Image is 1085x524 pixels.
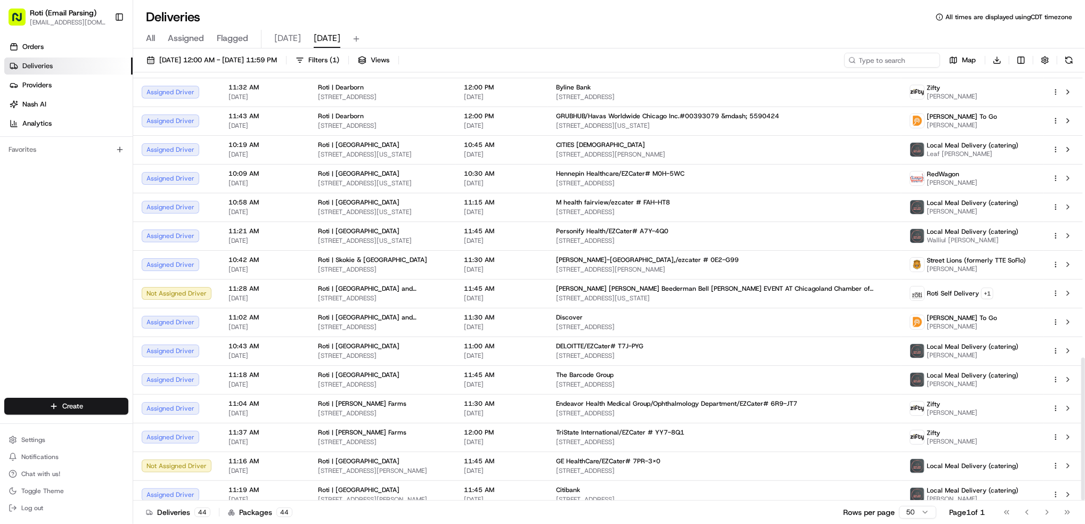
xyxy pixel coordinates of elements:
span: [STREET_ADDRESS] [318,409,447,417]
span: Discover [556,313,583,322]
img: lmd_logo.png [910,488,924,502]
span: Roti | [PERSON_NAME] Farms [318,428,406,437]
span: ( 1 ) [330,55,339,65]
button: [DATE] 12:00 AM - [DATE] 11:59 PM [142,53,282,68]
span: [DATE] 12:00 AM - [DATE] 11:59 PM [159,55,277,65]
span: 11:00 AM [464,342,539,350]
img: ddtg_logo_v2.png [910,114,924,128]
span: Providers [22,80,52,90]
span: [STREET_ADDRESS] [318,323,447,331]
span: [STREET_ADDRESS][US_STATE] [318,179,447,187]
div: Start new chat [48,102,175,112]
span: [DATE] [464,438,539,446]
span: [DATE] [464,323,539,331]
span: [DATE] [229,495,301,504]
span: 11:43 AM [229,112,301,120]
span: 12:00 PM [464,428,539,437]
span: [PERSON_NAME] [927,322,997,331]
span: 11:02 AM [229,313,301,322]
span: Roti | [GEOGRAPHIC_DATA] [318,227,399,235]
span: Walliul [PERSON_NAME] [927,236,1018,244]
span: [STREET_ADDRESS] [556,495,893,504]
span: [PERSON_NAME] [927,495,1018,503]
span: Orders [22,42,44,52]
span: Analytics [22,119,52,128]
span: 11:30 AM [464,399,539,408]
span: Leaf [PERSON_NAME] [927,150,1018,158]
img: lmd_logo.png [910,143,924,157]
span: Assigned [168,32,204,45]
span: [STREET_ADDRESS][US_STATE] [318,150,447,159]
span: Roti | Dearborn [318,83,364,92]
span: Local Meal Delivery (catering) [927,371,1018,380]
span: Settings [21,436,45,444]
div: Deliveries [146,507,210,518]
span: [PERSON_NAME] [PERSON_NAME] Beederman Bell [PERSON_NAME] EVENT AT Chicagoland Chamber of Commerce [556,284,893,293]
img: profile_roti_self_delivery.png [910,286,924,300]
a: Powered byPylon [75,235,129,243]
span: 11:45 AM [464,227,539,235]
span: [PERSON_NAME] To Go [927,314,997,322]
span: [DATE] [229,265,301,274]
span: Zifty [927,400,940,408]
span: [DATE] [464,93,539,101]
p: Rows per page [843,507,895,518]
img: time_to_eat_nevada_logo [910,171,924,185]
span: 10:09 AM [229,169,301,178]
span: [DATE] [464,208,539,216]
span: [STREET_ADDRESS][US_STATE] [318,236,447,245]
span: [DATE] [229,323,301,331]
div: 44 [276,507,292,517]
span: [DATE] [464,236,539,245]
span: [PERSON_NAME] [927,351,1018,359]
span: [EMAIL_ADDRESS][DOMAIN_NAME] [30,18,106,27]
img: lmd_logo.png [910,459,924,473]
span: Roti | [GEOGRAPHIC_DATA] [318,169,399,178]
span: Local Meal Delivery (catering) [927,462,1018,470]
span: 12:00 PM [464,83,539,92]
span: [PERSON_NAME] [927,437,977,446]
span: Pylon [106,235,129,243]
span: [DATE] [229,150,301,159]
span: 12:00 PM [464,112,539,120]
img: 9188753566659_6852d8bf1fb38e338040_72.png [22,102,42,121]
span: [DATE] [229,179,301,187]
span: Byline Bank [556,83,591,92]
span: [DATE] [229,438,301,446]
span: All [146,32,155,45]
span: 11:45 AM [464,486,539,494]
button: Notifications [4,449,128,464]
button: Toggle Theme [4,484,128,498]
span: Map [962,55,976,65]
img: lmd_logo.png [910,229,924,243]
span: Roti | [GEOGRAPHIC_DATA] [318,198,399,207]
img: zifty-logo-trans-sq.png [910,430,924,444]
img: street_lions.png [910,258,924,272]
span: [DATE] [229,294,301,302]
span: [STREET_ADDRESS][PERSON_NAME] [556,265,893,274]
a: 📗Knowledge Base [6,205,86,224]
span: GE HealthCare/EZCater# 7PR-3X0 [556,457,660,465]
span: Citibank [556,486,580,494]
span: Street Lions (formerly TTE SoFlo) [927,256,1026,265]
span: Log out [21,504,43,512]
span: GRUBHUB/Havas Worldwide Chicago Inc.#00393079 &mdash; 5590424 [556,112,779,120]
button: Refresh [1062,53,1076,68]
span: [DATE] [464,466,539,475]
span: Roti | [GEOGRAPHIC_DATA] and [US_STATE] [318,284,447,293]
span: [STREET_ADDRESS] [556,409,893,417]
span: 11:45 AM [464,284,539,293]
span: Views [371,55,389,65]
span: [STREET_ADDRESS] [556,466,893,475]
span: Flagged [217,32,248,45]
span: [DATE] [464,294,539,302]
span: 11:45 AM [464,371,539,379]
span: API Documentation [101,209,171,220]
span: Deliveries [22,61,53,71]
img: 1736555255976-a54dd68f-1ca7-489b-9aae-adbdc363a1c4 [11,102,30,121]
div: Packages [228,507,292,518]
span: Roti (Email Parsing) [30,7,96,18]
span: Roti | [GEOGRAPHIC_DATA] [318,457,399,465]
button: See all [165,136,194,149]
img: lmd_logo.png [910,344,924,358]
